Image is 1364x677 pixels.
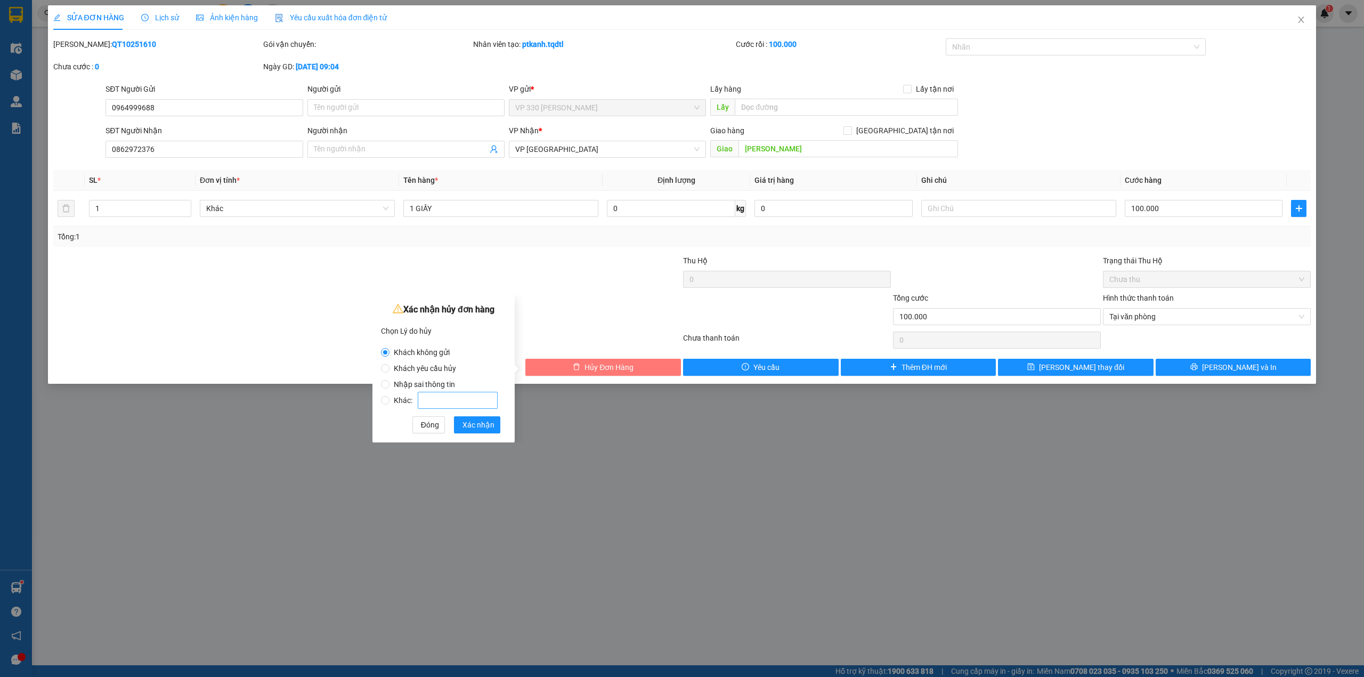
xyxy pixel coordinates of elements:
[275,14,283,22] img: icon
[490,145,498,154] span: user-add
[112,40,156,49] b: QT10251610
[921,200,1116,217] input: Ghi Chú
[1292,204,1306,213] span: plus
[275,13,387,22] span: Yêu cầu xuất hóa đơn điện tử
[710,126,744,135] span: Giao hàng
[890,363,897,372] span: plus
[53,38,261,50] div: [PERSON_NAME]:
[1039,361,1124,373] span: [PERSON_NAME] thay đổi
[912,83,958,95] span: Lấy tận nơi
[1125,176,1162,184] span: Cước hàng
[753,361,780,373] span: Yêu cầu
[389,364,460,373] span: Khách yêu cầu hủy
[381,302,506,318] div: Xác nhận hủy đơn hàng
[525,359,681,376] button: deleteHủy Đơn Hàng
[1027,363,1035,372] span: save
[105,83,303,95] div: SĐT Người Gửi
[710,85,741,93] span: Lấy hàng
[105,125,303,136] div: SĐT Người Nhận
[735,99,958,116] input: Dọc đường
[683,256,708,265] span: Thu Hộ
[462,419,494,431] span: Xác nhận
[682,332,892,351] div: Chưa thanh toán
[1156,359,1311,376] button: printer[PERSON_NAME] và In
[389,396,502,405] span: Khác:
[403,200,598,217] input: VD: Bàn, Ghế
[1109,309,1304,325] span: Tại văn phòng
[584,361,634,373] span: Hủy Đơn Hàng
[738,140,958,157] input: Dọc đường
[412,416,445,433] button: Đóng
[1103,255,1311,267] div: Trạng thái Thu Hộ
[515,100,700,116] span: VP 330 Lê Duẫn
[736,38,944,50] div: Cước rồi :
[902,361,947,373] span: Thêm ĐH mới
[841,359,996,376] button: plusThêm ĐH mới
[421,419,439,431] span: Đóng
[769,40,797,49] b: 100.000
[263,61,471,72] div: Ngày GD:
[389,380,459,389] span: Nhập sai thông tin
[296,62,339,71] b: [DATE] 09:04
[1291,200,1306,217] button: plus
[1190,363,1198,372] span: printer
[917,170,1121,191] th: Ghi chú
[683,359,839,376] button: exclamation-circleYêu cầu
[206,200,388,216] span: Khác
[53,61,261,72] div: Chưa cước :
[1109,271,1304,287] span: Chưa thu
[200,176,240,184] span: Đơn vị tính
[58,200,75,217] button: delete
[403,176,438,184] span: Tên hàng
[381,323,506,339] div: Chọn Lý do hủy
[515,141,700,157] span: VP Đà Lạt
[389,348,454,357] span: Khách không gửi
[141,14,149,21] span: clock-circle
[710,99,735,116] span: Lấy
[95,62,99,71] b: 0
[1286,5,1316,35] button: Close
[710,140,738,157] span: Giao
[1103,294,1174,302] label: Hình thức thanh toán
[509,126,539,135] span: VP Nhận
[196,14,204,21] span: picture
[393,303,403,314] span: warning
[196,13,258,22] span: Ảnh kiện hàng
[89,176,98,184] span: SL
[263,38,471,50] div: Gói vận chuyển:
[509,83,706,95] div: VP gửi
[58,231,526,243] div: Tổng: 1
[53,14,61,21] span: edit
[742,363,749,372] span: exclamation-circle
[657,176,695,184] span: Định lượng
[307,125,505,136] div: Người nhận
[473,38,734,50] div: Nhân viên tạo:
[893,294,928,302] span: Tổng cước
[998,359,1154,376] button: save[PERSON_NAME] thay đổi
[754,176,794,184] span: Giá trị hàng
[418,392,498,409] input: Khác:
[1202,361,1277,373] span: [PERSON_NAME] và In
[573,363,580,372] span: delete
[852,125,958,136] span: [GEOGRAPHIC_DATA] tận nơi
[735,200,746,217] span: kg
[53,13,124,22] span: SỬA ĐƠN HÀNG
[141,13,179,22] span: Lịch sử
[307,83,505,95] div: Người gửi
[522,40,564,49] b: ptkanh.tqdtl
[1297,15,1305,24] span: close
[454,416,500,433] button: Xác nhận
